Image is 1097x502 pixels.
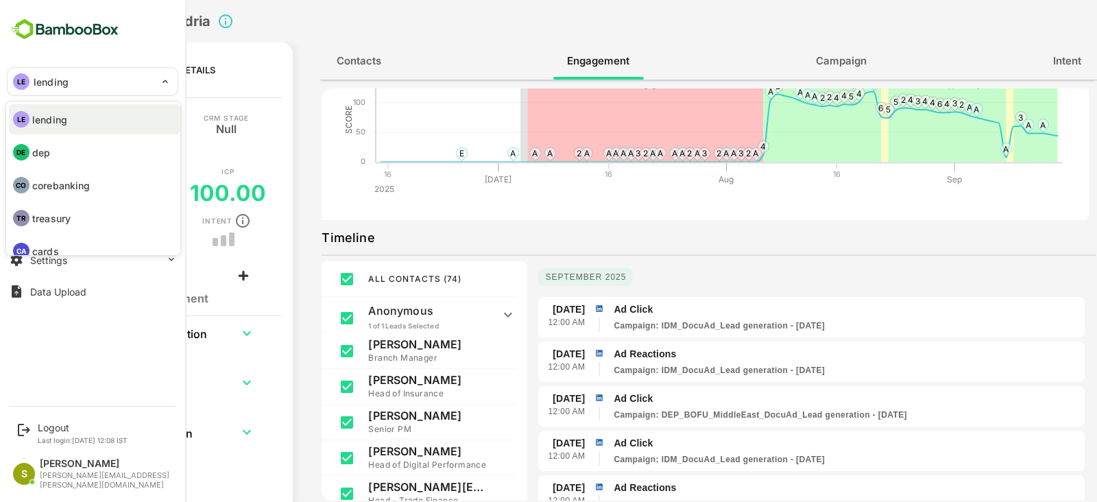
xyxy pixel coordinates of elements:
[462,148,468,158] text: A
[13,111,29,128] div: LE
[801,91,806,101] text: 5
[978,120,983,130] text: A
[786,93,792,103] text: 4
[274,227,326,249] p: Timeline
[654,148,659,158] text: 3
[289,52,333,70] span: Contacts
[874,96,880,106] text: 4
[28,316,176,349] th: Organisation Information
[313,156,317,166] text: 0
[545,481,557,493] img: linkedin.png
[38,180,103,206] h5: 60.93
[13,243,29,259] div: CA
[764,91,769,101] text: A
[189,372,209,393] button: expand row
[320,444,444,458] p: [PERSON_NAME]
[169,13,186,29] svg: Click to close Account details panel
[830,103,835,113] text: 6
[602,148,607,158] text: A
[36,13,162,29] h2: Bank of Alexandria
[41,226,100,253] h5: 44.18
[59,115,84,121] p: Stage
[860,95,865,105] text: 4
[668,148,673,158] text: 2
[899,174,914,184] text: Sep
[853,95,858,105] text: 2
[285,297,468,333] div: Anonymous1 of 1 Leads Selected
[647,148,652,158] text: A
[926,104,931,115] text: A
[13,11,34,32] button: back
[631,148,637,158] text: A
[46,292,204,305] h1: No Comment
[557,169,564,179] text: 16
[326,184,346,194] text: 2025
[500,405,537,419] p: 12:00 AM
[505,392,537,405] p: [DATE]
[168,121,189,132] h5: Null
[955,144,961,154] text: A
[32,112,67,127] p: lending
[705,148,710,158] text: A
[793,91,799,101] text: 4
[320,409,444,422] p: [PERSON_NAME]
[505,347,537,361] p: [DATE]
[671,174,686,184] text: Aug
[558,148,564,158] text: A
[173,168,186,175] p: ICP
[566,302,1031,317] p: Ad Click
[676,148,682,158] text: A
[566,481,1031,495] p: Ad Reactions
[1005,52,1033,70] span: Intent
[610,148,615,158] text: A
[156,115,201,121] p: CRM Stage
[320,274,413,284] span: ALL CONTACTS ( 74 )
[320,480,444,494] p: [PERSON_NAME][EMAIL_ADDRESS][DOMAIN_NAME]
[838,104,843,115] text: 5
[32,178,90,193] p: corebanking
[624,148,629,158] text: A
[308,127,317,136] text: 50
[13,177,29,193] div: CO
[545,392,557,404] img: linkedin.png
[320,304,444,318] p: Anonymous
[305,97,317,107] text: 100
[904,98,909,108] text: 3
[32,244,59,259] p: cards
[320,321,444,331] p: 1 of 1 Leads Selected
[779,92,784,102] text: 2
[484,148,490,158] text: A
[992,120,998,130] text: A
[897,99,902,109] text: 4
[566,409,859,421] p: DEP_BOFU_MiddleEast_DocuAd_Lead generation - Aug 13, 2025
[545,436,557,449] img: linkedin.png
[142,180,218,206] h5: 100.00
[536,148,542,158] text: A
[867,96,872,106] text: 3
[154,217,184,224] p: Intent
[519,52,581,70] span: Engagement
[320,337,444,351] p: [PERSON_NAME]
[272,43,1049,80] div: full width tabs example
[566,453,777,466] p: IDM_DocuAd_Lead generation - Aug 8, 2025
[529,148,533,158] text: 2
[500,361,537,374] p: 12:00 AM
[720,86,725,97] text: A
[690,148,695,158] text: 3
[919,102,924,112] text: A
[768,52,819,70] span: Campaign
[320,351,444,365] p: Branch Manager
[320,458,444,472] p: Head of Digital Performance
[566,364,777,376] p: IDM_DocuAd_Lead generation - Aug 8, 2025
[808,88,814,99] text: 4
[882,97,887,108] text: 4
[28,416,176,449] th: Additional Information
[566,392,1031,406] p: Ad Click
[505,302,537,316] p: [DATE]
[566,320,777,332] p: IDM_DocuAd_Lead generation - Aug 8, 2025
[500,316,537,330] p: 12:00 AM
[545,302,557,315] img: linkedin.png
[490,268,585,286] p: September 2025
[785,169,793,179] text: 16
[46,267,92,278] div: Comments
